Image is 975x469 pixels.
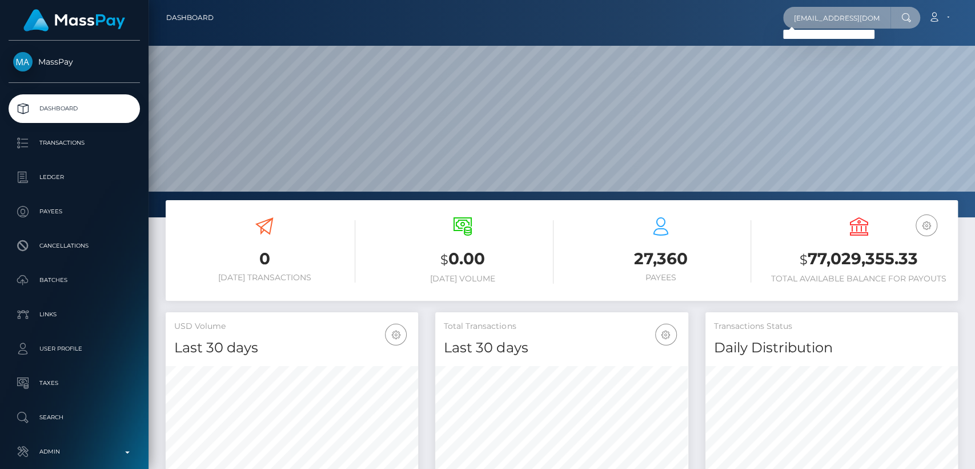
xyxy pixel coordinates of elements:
[9,300,140,329] a: Links
[783,7,890,29] input: Search...
[768,274,949,284] h6: Total Available Balance for Payouts
[440,252,448,268] small: $
[174,321,410,332] h5: USD Volume
[444,338,679,358] h4: Last 30 days
[714,321,949,332] h5: Transactions Status
[714,338,949,358] h4: Daily Distribution
[13,375,135,392] p: Taxes
[13,100,135,117] p: Dashboard
[9,335,140,363] a: User Profile
[372,248,553,271] h3: 0.00
[174,273,355,283] h6: [DATE] Transactions
[9,266,140,295] a: Batches
[9,232,140,260] a: Cancellations
[9,438,140,466] a: Admin
[13,272,135,289] p: Batches
[174,248,355,270] h3: 0
[571,273,752,283] h6: Payees
[13,134,135,152] p: Transactions
[13,409,135,426] p: Search
[174,338,410,358] h4: Last 30 days
[9,94,140,123] a: Dashboard
[768,248,949,271] h3: 77,029,355.33
[9,57,140,67] span: MassPay
[13,443,135,460] p: Admin
[9,163,140,192] a: Ledger
[9,197,140,226] a: Payees
[9,369,140,398] a: Taxes
[13,306,135,323] p: Links
[13,169,135,186] p: Ledger
[13,203,135,220] p: Payees
[9,403,140,432] a: Search
[571,248,752,270] h3: 27,360
[23,9,125,31] img: MassPay Logo
[13,340,135,357] p: User Profile
[372,274,553,284] h6: [DATE] Volume
[166,6,214,30] a: Dashboard
[13,237,135,255] p: Cancellations
[13,52,33,71] img: MassPay
[800,252,808,268] small: $
[9,129,140,157] a: Transactions
[444,321,679,332] h5: Total Transactions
